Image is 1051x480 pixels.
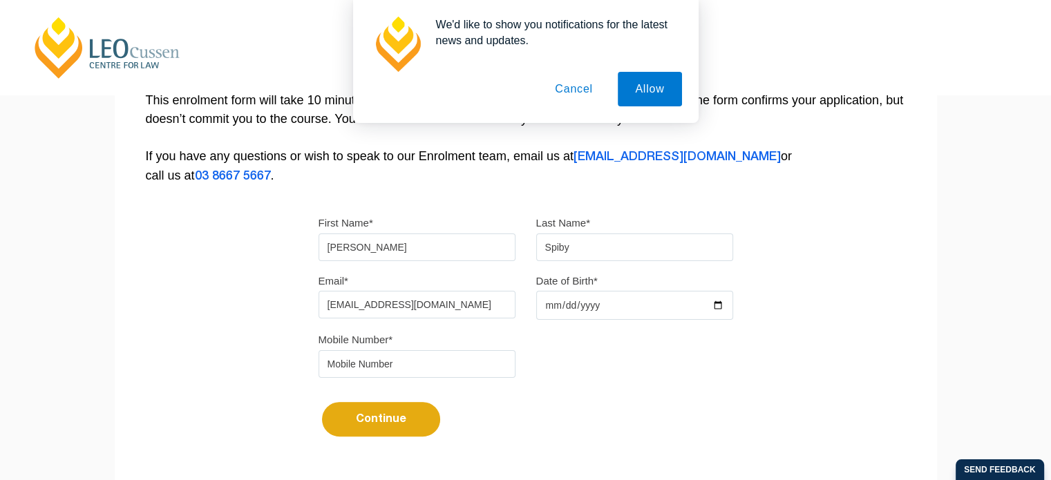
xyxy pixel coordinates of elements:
[146,91,906,186] p: This enrolment form will take 10 minutes to complete and reserves your place in our PLT program. ...
[536,216,590,230] label: Last Name*
[319,274,348,288] label: Email*
[319,291,515,318] input: Email
[370,17,425,72] img: notification icon
[538,72,610,106] button: Cancel
[319,216,373,230] label: First Name*
[319,350,515,378] input: Mobile Number
[425,17,682,48] div: We'd like to show you notifications for the latest news and updates.
[319,333,393,347] label: Mobile Number*
[536,274,598,288] label: Date of Birth*
[195,171,271,182] a: 03 8667 5667
[618,72,681,106] button: Allow
[574,151,781,162] a: [EMAIL_ADDRESS][DOMAIN_NAME]
[536,233,733,261] input: Last name
[322,402,440,436] button: Continue
[319,233,515,261] input: First name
